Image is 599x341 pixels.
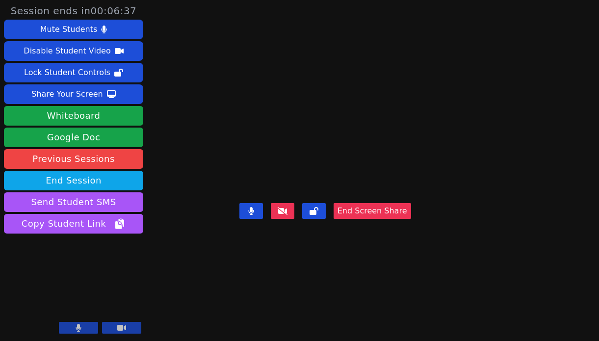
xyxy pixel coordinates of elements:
[24,65,110,80] div: Lock Student Controls
[31,86,103,102] div: Share Your Screen
[334,203,411,219] button: End Screen Share
[11,4,137,18] span: Session ends in
[4,84,143,104] button: Share Your Screen
[4,214,143,234] button: Copy Student Link
[4,63,143,82] button: Lock Student Controls
[22,217,126,231] span: Copy Student Link
[4,106,143,126] button: Whiteboard
[24,43,110,59] div: Disable Student Video
[4,128,143,147] a: Google Doc
[4,192,143,212] button: Send Student SMS
[4,171,143,190] button: End Session
[40,22,97,37] div: Mute Students
[91,5,137,17] time: 00:06:37
[4,41,143,61] button: Disable Student Video
[4,20,143,39] button: Mute Students
[4,149,143,169] a: Previous Sessions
